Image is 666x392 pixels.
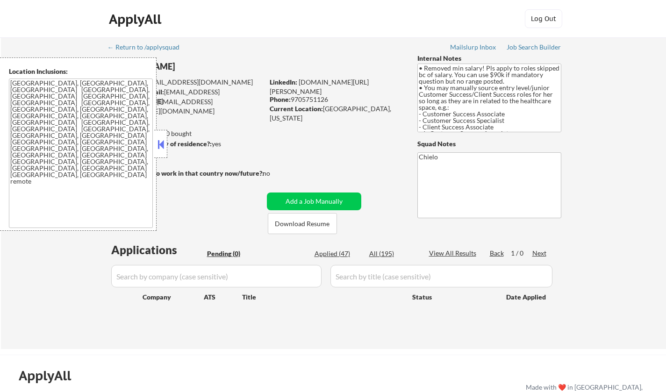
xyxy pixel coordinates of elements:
[108,139,261,149] div: yes
[108,97,264,115] div: [EMAIL_ADDRESS][PERSON_NAME][DOMAIN_NAME]
[525,9,562,28] button: Log Out
[429,249,479,258] div: View All Results
[19,368,82,384] div: ApplyAll
[111,265,322,287] input: Search by company (case sensitive)
[417,54,561,63] div: Internal Notes
[270,78,369,95] a: [DOMAIN_NAME][URL][PERSON_NAME]
[108,129,264,138] div: 46 sent / 200 bought
[9,67,153,76] div: Location Inclusions:
[369,249,416,258] div: All (195)
[270,105,323,113] strong: Current Location:
[108,169,264,177] strong: Will need Visa to work in that country now/future?:
[108,61,301,72] div: [PERSON_NAME]
[109,11,164,27] div: ApplyAll
[270,104,402,122] div: [GEOGRAPHIC_DATA], [US_STATE]
[263,169,289,178] div: no
[207,249,254,258] div: Pending (0)
[107,44,188,50] div: ← Return to /applysquad
[506,292,547,302] div: Date Applied
[315,249,361,258] div: Applied (47)
[107,43,188,53] a: ← Return to /applysquad
[268,213,337,234] button: Download Resume
[507,43,561,53] a: Job Search Builder
[532,249,547,258] div: Next
[270,95,402,104] div: 9705751126
[111,244,204,256] div: Applications
[143,292,204,302] div: Company
[412,288,493,305] div: Status
[109,78,264,87] div: [EMAIL_ADDRESS][DOMAIN_NAME]
[490,249,505,258] div: Back
[507,44,561,50] div: Job Search Builder
[270,95,291,103] strong: Phone:
[242,292,403,302] div: Title
[450,44,497,50] div: Mailslurp Inbox
[511,249,532,258] div: 1 / 0
[450,43,497,53] a: Mailslurp Inbox
[330,265,552,287] input: Search by title (case sensitive)
[267,192,361,210] button: Add a Job Manually
[270,78,297,86] strong: LinkedIn:
[204,292,242,302] div: ATS
[417,139,561,149] div: Squad Notes
[109,87,264,106] div: [EMAIL_ADDRESS][DOMAIN_NAME]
